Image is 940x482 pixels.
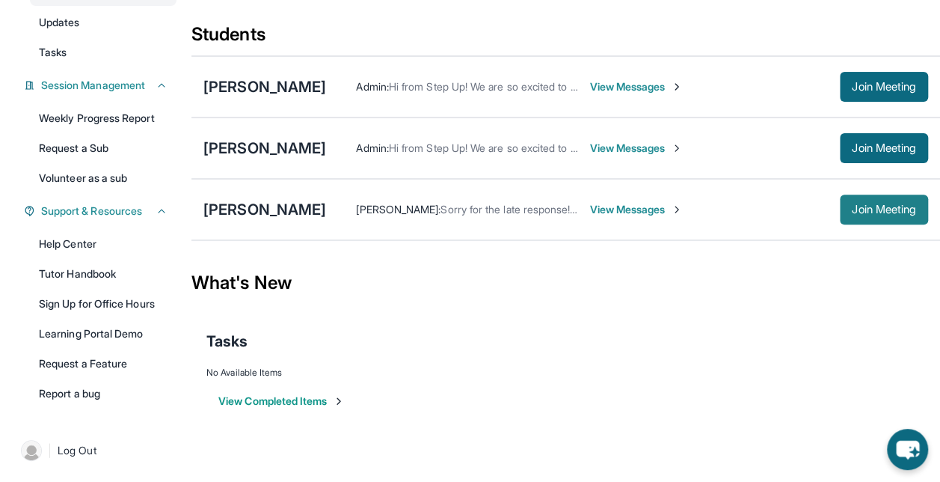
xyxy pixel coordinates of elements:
[30,165,176,192] a: Volunteer as a sub
[840,195,928,225] button: Join Meeting
[41,204,142,219] span: Support & Resources
[35,204,168,219] button: Support & Resources
[58,443,96,458] span: Log Out
[218,394,345,409] button: View Completed Items
[30,9,176,36] a: Updates
[203,199,326,220] div: [PERSON_NAME]
[671,81,683,93] img: Chevron-Right
[206,367,925,379] div: No Available Items
[30,350,176,377] a: Request a Feature
[206,331,248,352] span: Tasks
[30,290,176,317] a: Sign Up for Office Hours
[589,79,683,94] span: View Messages
[356,80,388,93] span: Admin :
[203,76,326,97] div: [PERSON_NAME]
[852,205,916,214] span: Join Meeting
[39,15,80,30] span: Updates
[671,142,683,154] img: Chevron-Right
[191,250,940,316] div: What's New
[356,141,388,154] span: Admin :
[30,135,176,162] a: Request a Sub
[30,105,176,132] a: Weekly Progress Report
[39,45,67,60] span: Tasks
[840,72,928,102] button: Join Meeting
[21,440,42,461] img: user-img
[15,434,176,467] a: |Log Out
[41,78,145,93] span: Session Management
[589,141,683,156] span: View Messages
[356,203,440,216] span: [PERSON_NAME] :
[191,22,940,55] div: Students
[30,320,176,347] a: Learning Portal Demo
[30,380,176,407] a: Report a bug
[48,442,52,460] span: |
[887,429,928,470] button: chat-button
[671,204,683,216] img: Chevron-Right
[30,260,176,287] a: Tutor Handbook
[852,82,916,91] span: Join Meeting
[30,231,176,257] a: Help Center
[203,138,326,159] div: [PERSON_NAME]
[30,39,176,66] a: Tasks
[852,144,916,153] span: Join Meeting
[589,202,683,217] span: View Messages
[840,133,928,163] button: Join Meeting
[35,78,168,93] button: Session Management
